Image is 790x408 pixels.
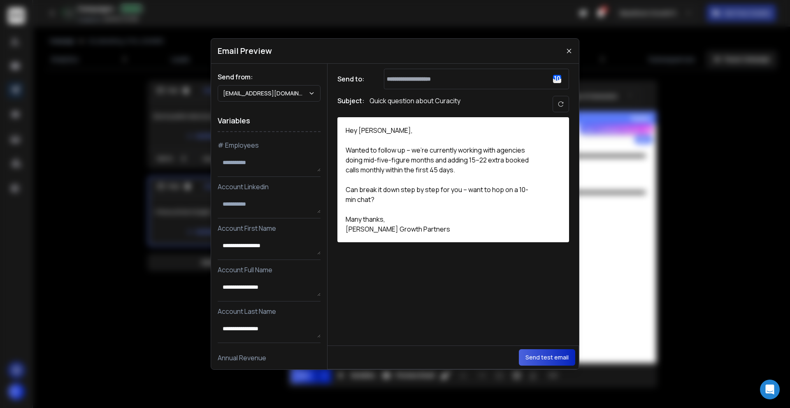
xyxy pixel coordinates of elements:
p: Quick question about Curacity [369,96,460,112]
h1: Subject: [337,96,365,112]
p: Account Full Name [218,265,321,275]
div: Open Intercom Messenger [760,380,780,399]
p: [EMAIL_ADDRESS][DOMAIN_NAME] [223,89,308,97]
p: Account Linkedin [218,182,321,192]
h1: Send from: [218,72,321,82]
p: # Employees [218,140,321,150]
p: Account Last Name [218,306,321,316]
button: Send test email [519,349,575,366]
h1: Variables [218,110,321,132]
p: Account First Name [218,223,321,233]
p: Annual Revenue [218,353,321,363]
h1: Send to: [337,74,370,84]
div: Hey [PERSON_NAME], Wanted to follow up – we’re currently working with agencies doing mid-five-fig... [337,117,543,242]
h1: Email Preview [218,45,272,57]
